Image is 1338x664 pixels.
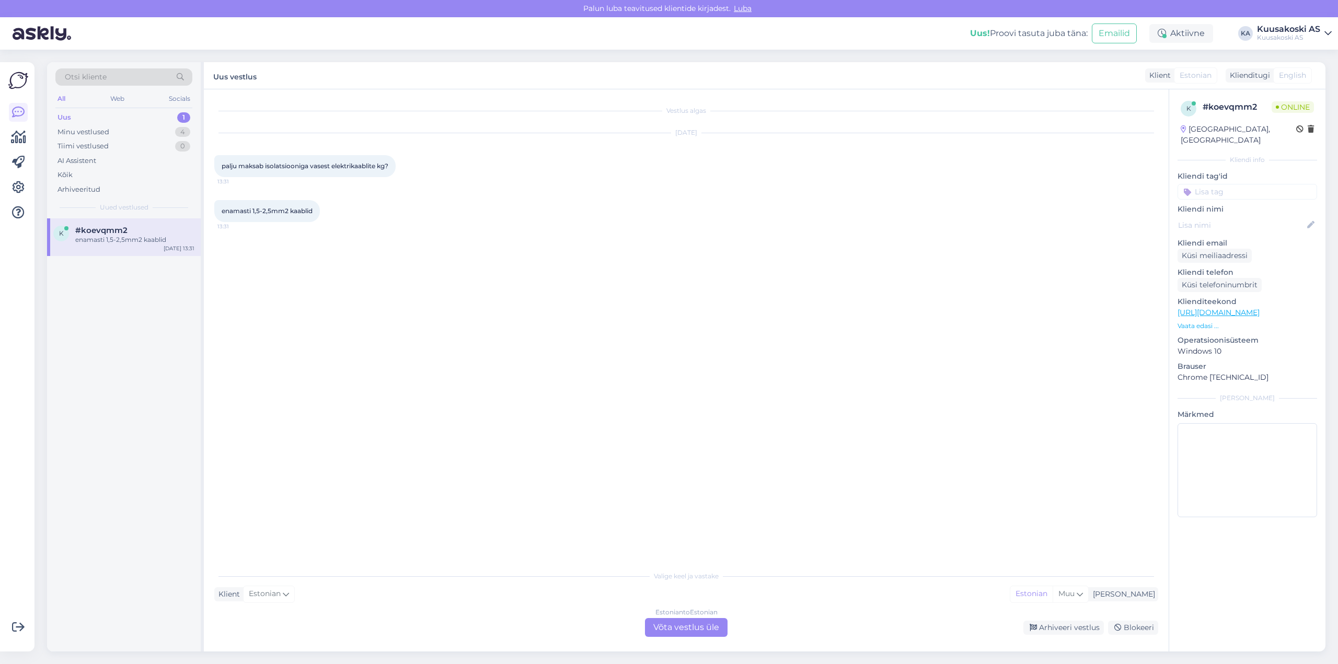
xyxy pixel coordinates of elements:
div: [DATE] 13:31 [164,244,194,252]
div: Web [108,92,126,106]
div: Klienditugi [1226,70,1270,81]
p: Kliendi telefon [1178,267,1317,278]
p: Brauser [1178,361,1317,372]
div: Kliendi info [1178,155,1317,165]
b: Uus! [970,28,990,38]
div: Proovi tasuta juba täna: [970,27,1088,40]
p: Windows 10 [1178,346,1317,357]
div: Estonian to Estonian [655,608,718,617]
div: Küsi meiliaadressi [1178,249,1252,263]
div: Küsi telefoninumbrit [1178,278,1262,292]
div: Blokeeri [1108,621,1158,635]
p: Operatsioonisüsteem [1178,335,1317,346]
div: Estonian [1010,586,1053,602]
div: 4 [175,127,190,137]
div: enamasti 1,5-2,5mm2 kaablid [75,235,194,244]
span: #koevqmm2 [75,226,128,235]
div: [GEOGRAPHIC_DATA], [GEOGRAPHIC_DATA] [1181,124,1296,146]
span: enamasti 1,5-2,5mm2 kaablid [222,207,313,215]
button: Emailid [1092,24,1137,43]
div: Arhiveeri vestlus [1023,621,1104,635]
div: Klient [214,589,240,600]
p: Chrome [TECHNICAL_ID] [1178,372,1317,383]
div: Kuusakoski AS [1257,33,1320,42]
div: Kuusakoski AS [1257,25,1320,33]
label: Uus vestlus [213,68,257,83]
span: English [1279,70,1306,81]
p: Kliendi email [1178,238,1317,249]
p: Klienditeekond [1178,296,1317,307]
span: Muu [1058,589,1075,598]
span: k [1186,104,1191,112]
span: k [59,229,64,237]
span: Estonian [1180,70,1212,81]
div: 0 [175,141,190,152]
p: Märkmed [1178,409,1317,420]
div: All [55,92,67,106]
input: Lisa nimi [1178,219,1305,231]
div: Minu vestlused [57,127,109,137]
div: # koevqmm2 [1203,101,1272,113]
div: 1 [177,112,190,123]
div: Kõik [57,170,73,180]
span: Estonian [249,588,281,600]
a: [URL][DOMAIN_NAME] [1178,308,1260,317]
p: Kliendi nimi [1178,204,1317,215]
div: Tiimi vestlused [57,141,109,152]
div: KA [1238,26,1253,41]
div: Klient [1145,70,1171,81]
div: Socials [167,92,192,106]
div: Uus [57,112,71,123]
span: 13:31 [217,223,257,230]
div: Vestlus algas [214,106,1158,115]
p: Kliendi tag'id [1178,171,1317,182]
div: [PERSON_NAME] [1178,393,1317,403]
div: Valige keel ja vastake [214,572,1158,581]
span: Otsi kliente [65,72,107,83]
div: [DATE] [214,128,1158,137]
span: palju maksab isolatsiooniga vasest elektrikaablite kg? [222,162,388,170]
div: AI Assistent [57,156,96,166]
img: Askly Logo [8,71,28,90]
span: Uued vestlused [100,203,148,212]
span: Luba [731,4,755,13]
span: 13:31 [217,178,257,185]
span: Online [1272,101,1314,113]
p: Vaata edasi ... [1178,321,1317,331]
div: [PERSON_NAME] [1089,589,1155,600]
a: Kuusakoski ASKuusakoski AS [1257,25,1332,42]
div: Arhiveeritud [57,184,100,195]
div: Aktiivne [1149,24,1213,43]
input: Lisa tag [1178,184,1317,200]
div: Võta vestlus üle [645,618,728,637]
